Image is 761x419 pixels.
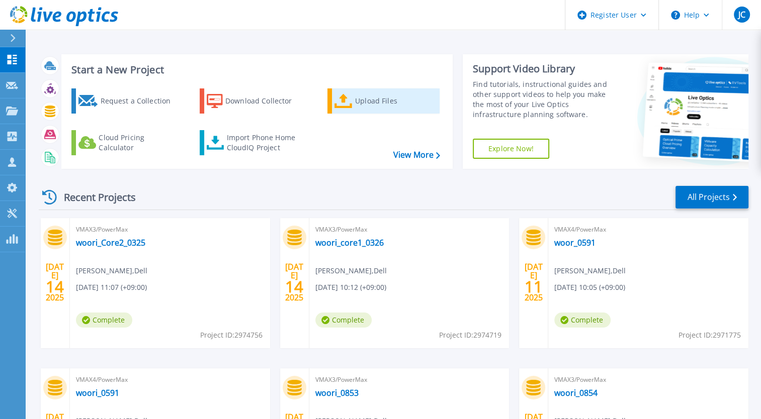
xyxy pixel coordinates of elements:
[71,64,440,75] h3: Start a New Project
[315,224,503,235] span: VMAX3/PowerMax
[327,88,440,114] a: Upload Files
[315,265,387,276] span: [PERSON_NAME] , Dell
[315,374,503,385] span: VMAX3/PowerMax
[76,312,132,328] span: Complete
[76,224,264,235] span: VMAX3/PowerMax
[315,238,384,248] a: woori_core1_0326
[315,282,386,293] span: [DATE] 10:12 (+09:00)
[45,264,64,300] div: [DATE] 2025
[473,62,616,75] div: Support Video Library
[554,265,626,276] span: [PERSON_NAME] , Dell
[554,374,742,385] span: VMAX3/PowerMax
[100,91,181,111] div: Request a Collection
[200,330,263,341] span: Project ID: 2974756
[285,264,304,300] div: [DATE] 2025
[76,265,147,276] span: [PERSON_NAME] , Dell
[439,330,501,341] span: Project ID: 2974719
[225,91,306,111] div: Download Collector
[473,79,616,120] div: Find tutorials, instructional guides and other support videos to help you make the most of your L...
[554,238,596,248] a: woor_0591
[76,282,147,293] span: [DATE] 11:07 (+09:00)
[200,88,312,114] a: Download Collector
[226,133,305,153] div: Import Phone Home CloudIQ Project
[355,91,436,111] div: Upload Files
[554,282,625,293] span: [DATE] 10:05 (+09:00)
[76,374,264,385] span: VMAX4/PowerMax
[675,186,748,208] a: All Projects
[46,282,64,291] span: 14
[71,130,184,155] a: Cloud Pricing Calculator
[524,264,543,300] div: [DATE] 2025
[76,238,145,248] a: woori_Core2_0325
[679,330,741,341] span: Project ID: 2971775
[315,388,359,398] a: woori_0853
[99,133,179,153] div: Cloud Pricing Calculator
[554,312,611,328] span: Complete
[393,150,440,160] a: View More
[554,388,598,398] a: woori_0854
[71,88,184,114] a: Request a Collection
[473,139,549,159] a: Explore Now!
[738,11,745,19] span: JC
[285,282,303,291] span: 14
[554,224,742,235] span: VMAX4/PowerMax
[315,312,372,328] span: Complete
[525,282,543,291] span: 11
[76,388,119,398] a: woori_0591
[39,185,149,209] div: Recent Projects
